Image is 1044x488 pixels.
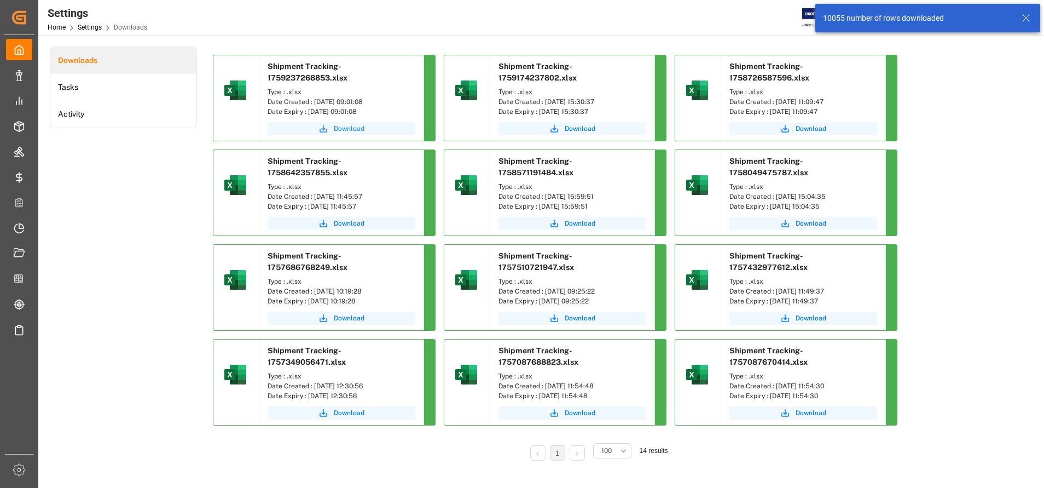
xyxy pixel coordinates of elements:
span: Download [565,219,595,228]
div: Date Expiry : [DATE] 15:04:35 [729,202,877,211]
div: Date Created : [DATE] 11:49:37 [729,286,877,296]
button: Download [268,312,415,325]
div: Type : .xlsx [268,371,415,381]
div: Type : .xlsx [268,182,415,192]
a: 1 [555,450,559,457]
span: Shipment Tracking-1757087688823.xlsx [498,346,578,366]
img: microsoft-excel-2019--v1.png [222,172,248,198]
div: Date Created : [DATE] 15:04:35 [729,192,877,202]
span: Download [334,124,364,134]
div: Date Created : [DATE] 15:30:37 [498,97,646,107]
img: microsoft-excel-2019--v1.png [453,267,479,293]
img: microsoft-excel-2019--v1.png [222,361,248,388]
span: Download [334,219,364,228]
div: Date Created : [DATE] 09:25:22 [498,286,646,296]
img: microsoft-excel-2019--v1.png [453,361,479,388]
div: Date Expiry : [DATE] 15:30:37 [498,107,646,117]
button: Download [268,217,415,230]
span: Shipment Tracking-1757510721947.xlsx [498,251,574,272]
div: Date Created : [DATE] 12:30:56 [268,381,415,391]
img: microsoft-excel-2019--v1.png [453,77,479,104]
div: Type : .xlsx [268,87,415,97]
div: Type : .xlsx [729,277,877,286]
div: Type : .xlsx [729,87,877,97]
span: Shipment Tracking-1758726587596.xlsx [729,62,809,82]
div: Date Created : [DATE] 11:45:57 [268,192,415,202]
img: microsoft-excel-2019--v1.png [453,172,479,198]
a: Home [48,24,66,31]
div: Date Expiry : [DATE] 09:25:22 [498,296,646,306]
div: Date Expiry : [DATE] 11:54:30 [729,391,877,401]
span: Download [565,313,595,323]
span: Shipment Tracking-1758049475787.xlsx [729,157,808,177]
div: Type : .xlsx [498,371,646,381]
button: Download [268,122,415,135]
button: Download [268,406,415,420]
span: Download [565,408,595,418]
img: microsoft-excel-2019--v1.png [222,77,248,104]
li: Previous Page [530,445,546,461]
span: Download [334,313,364,323]
a: Downloads [50,47,196,74]
li: 1 [550,445,565,461]
a: Download [729,406,877,420]
img: microsoft-excel-2019--v1.png [684,267,710,293]
div: Date Expiry : [DATE] 11:49:37 [729,296,877,306]
span: Download [334,408,364,418]
a: Download [498,122,646,135]
button: Download [729,312,877,325]
div: Date Created : [DATE] 10:19:28 [268,286,415,296]
div: Type : .xlsx [498,277,646,286]
img: microsoft-excel-2019--v1.png [684,77,710,104]
span: Download [565,124,595,134]
div: Date Created : [DATE] 11:54:30 [729,381,877,391]
span: Shipment Tracking-1759174237802.xlsx [498,62,577,82]
span: Shipment Tracking-1757349056471.xlsx [268,346,346,366]
span: Shipment Tracking-1759237268853.xlsx [268,62,347,82]
img: Exertis%20JAM%20-%20Email%20Logo.jpg_1722504956.jpg [802,8,840,27]
div: Settings [48,5,147,21]
div: Type : .xlsx [268,277,415,286]
button: Download [729,122,877,135]
span: Download [796,124,826,134]
div: Date Created : [DATE] 11:09:47 [729,97,877,107]
div: Date Expiry : [DATE] 12:30:56 [268,391,415,401]
span: 100 [601,446,612,456]
div: Date Created : [DATE] 09:01:08 [268,97,415,107]
li: Next Page [570,445,585,461]
button: Download [498,217,646,230]
div: Type : .xlsx [729,371,877,381]
div: Type : .xlsx [729,182,877,192]
img: microsoft-excel-2019--v1.png [684,172,710,198]
span: Shipment Tracking-1757087670414.xlsx [729,346,808,366]
button: Download [498,406,646,420]
a: Activity [50,101,196,128]
button: Download [498,312,646,325]
span: Download [796,408,826,418]
button: Download [729,217,877,230]
span: Shipment Tracking-1758571191484.xlsx [498,157,573,177]
a: Tasks [50,74,196,101]
a: Settings [78,24,102,31]
div: Type : .xlsx [498,87,646,97]
div: Date Expiry : [DATE] 10:19:28 [268,296,415,306]
img: microsoft-excel-2019--v1.png [684,361,710,388]
div: Type : .xlsx [498,182,646,192]
span: Download [796,313,826,323]
span: Shipment Tracking-1757432977612.xlsx [729,251,808,272]
button: open menu [593,443,631,458]
img: microsoft-excel-2019--v1.png [222,267,248,293]
span: Shipment Tracking-1757686768249.xlsx [268,251,347,272]
div: Date Expiry : [DATE] 11:45:57 [268,202,415,211]
span: Shipment Tracking-1758642357855.xlsx [268,157,347,177]
div: Date Expiry : [DATE] 11:54:48 [498,391,646,401]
